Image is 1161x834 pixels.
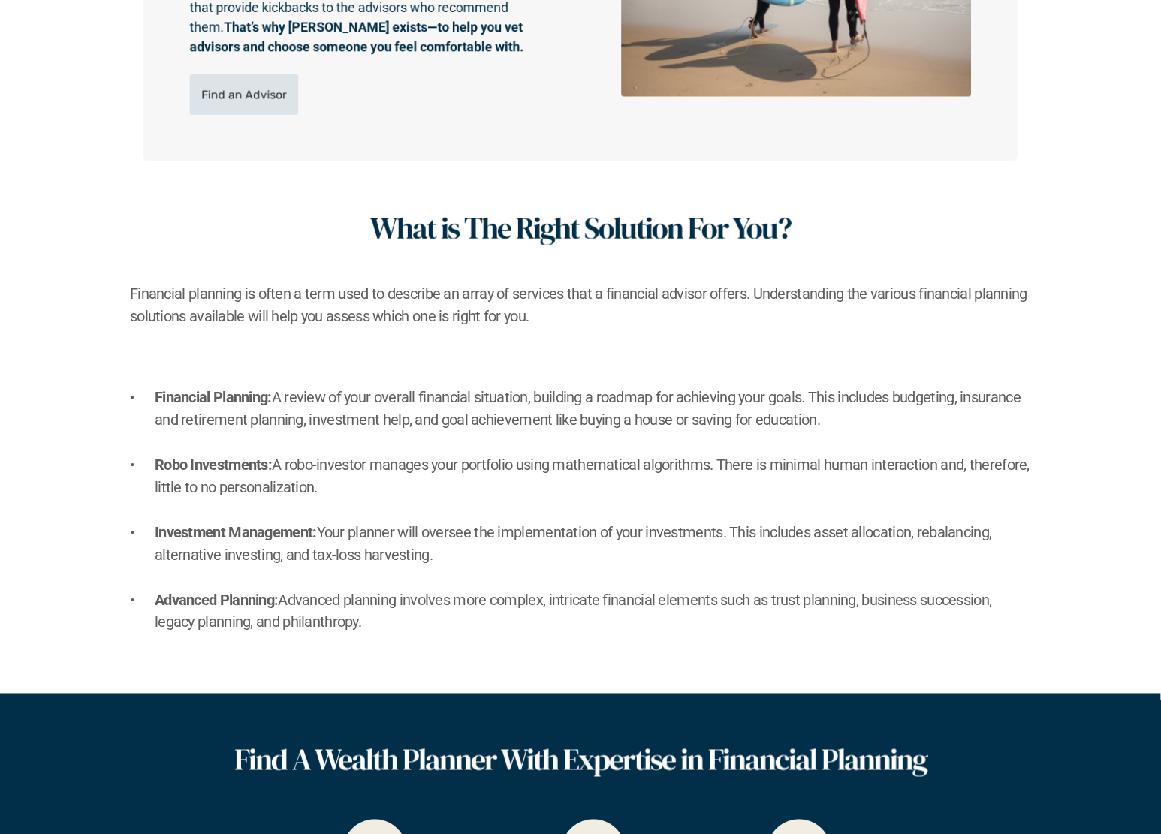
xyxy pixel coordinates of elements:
[155,523,317,541] strong: Investment Management:
[201,88,287,102] p: Find an Advisor
[155,521,1031,566] h2: Your planner will oversee the implementation of your investments. This includes asset allocation,...
[190,20,526,56] strong: That’s why [PERSON_NAME] exists—to help you vet advisors and choose someone you feel comfortable ...
[155,456,272,474] strong: Robo Investments:
[155,453,1031,498] p: A robo-investor manages your portfolio using mathematical algorithms. There is minimal human inte...
[155,589,1031,634] h2: Advanced planning involves more complex, intricate financial elements such as trust planning, bus...
[130,282,1031,327] h2: Financial planning is often a term used to describe an array of services that a financial advisor...
[370,210,791,246] h1: What is The Right Solution For You?
[155,386,1031,431] h2: A review of your overall financial situation, building a roadmap for achieving your goals. This i...
[155,388,272,406] strong: Financial Planning:
[155,591,278,609] strong: Advanced Planning:
[190,74,299,115] a: Find an Advisor
[234,742,927,778] h1: Find A Wealth Planner With Expertise in Financial Planning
